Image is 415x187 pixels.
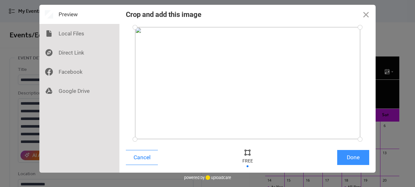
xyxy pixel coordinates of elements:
div: Crop and add this image [126,11,201,19]
a: uploadcare [205,175,231,180]
div: Direct Link [39,43,119,62]
div: Facebook [39,62,119,81]
button: Cancel [126,150,158,165]
div: Preview [39,5,119,24]
div: powered by [184,173,231,182]
div: Local Files [39,24,119,43]
button: Done [337,150,369,165]
button: Close [356,5,376,24]
div: Google Drive [39,81,119,101]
